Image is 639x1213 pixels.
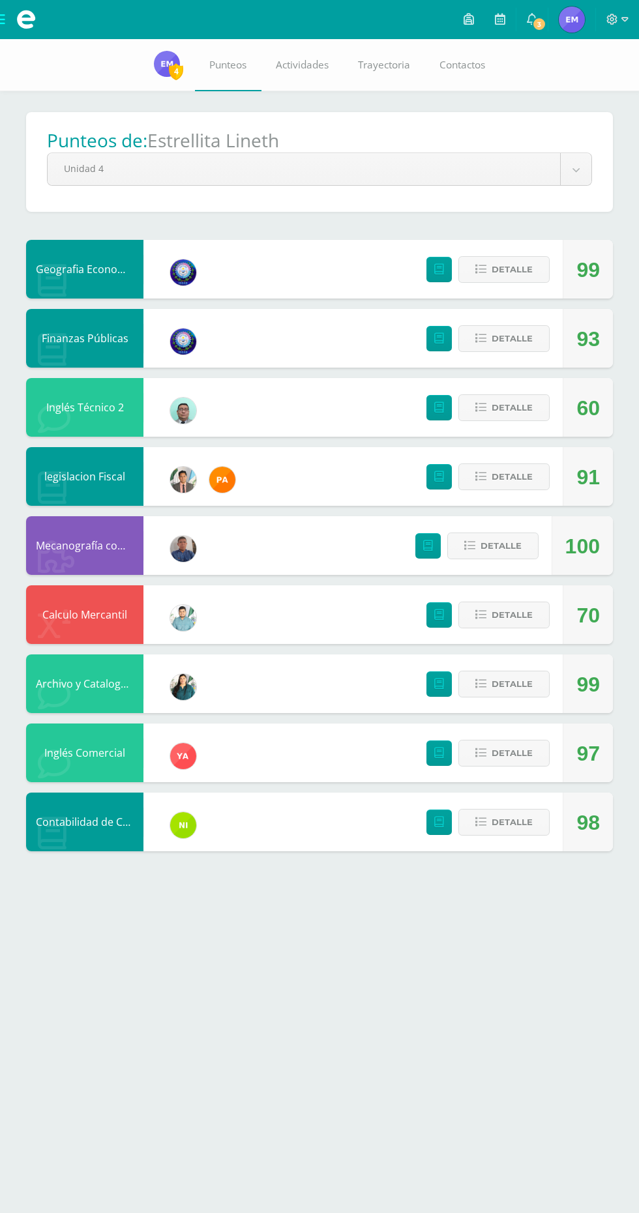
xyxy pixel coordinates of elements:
span: Detalle [492,257,533,282]
div: Finanzas Públicas [26,309,143,368]
img: ca60df5ae60ada09d1f93a1da4ab2e41.png [170,812,196,838]
a: Unidad 4 [48,153,591,185]
span: 4 [169,63,183,80]
img: 81049356b3b16f348f04480ea0cb6817.png [209,467,235,493]
img: f58bb6038ea3a85f08ed05377cd67300.png [170,674,196,700]
span: Trayectoria [358,58,410,72]
button: Detalle [447,533,539,559]
div: Inglés Comercial [26,723,143,782]
img: 3bbeeb896b161c296f86561e735fa0fc.png [170,605,196,631]
div: Contabilidad de Costos [26,793,143,851]
div: Calculo Mercantil [26,585,143,644]
img: 38991008722c8d66f2d85f4b768620e4.png [170,259,196,285]
button: Detalle [458,463,550,490]
img: d725921d36275491089fe2b95fc398a7.png [170,467,196,493]
span: Unidad 4 [64,153,544,184]
a: Actividades [261,39,344,91]
span: Detalle [492,741,533,765]
button: Detalle [458,325,550,352]
span: Punteos [209,58,246,72]
div: Inglés Técnico 2 [26,378,143,437]
div: 91 [576,448,600,506]
div: 99 [576,241,600,299]
a: Punteos [195,39,261,91]
div: 100 [565,517,600,576]
button: Detalle [458,740,550,767]
span: Contactos [439,58,485,72]
h1: Punteos de: [47,128,147,153]
img: bf66807720f313c6207fc724d78fb4d0.png [170,536,196,562]
button: Detalle [458,809,550,836]
a: Contactos [425,39,500,91]
span: Detalle [492,672,533,696]
span: 3 [532,17,546,31]
span: Detalle [492,810,533,834]
img: 90ee13623fa7c5dbc2270dab131931b4.png [170,743,196,769]
span: Detalle [492,396,533,420]
button: Detalle [458,394,550,421]
div: legislacion Fiscal [26,447,143,506]
img: d4d564538211de5578f7ad7a2fdd564e.png [170,398,196,424]
button: Detalle [458,671,550,697]
div: Archivo y Catalogacion EspIngles [26,654,143,713]
img: 9ca8b07eed1c8b66a3dd7b5d2f85188a.png [559,7,585,33]
div: Geografia Economica [26,240,143,299]
span: Detalle [492,327,533,351]
div: 60 [576,379,600,437]
span: Actividades [276,58,329,72]
div: 93 [576,310,600,368]
a: Trayectoria [344,39,425,91]
button: Detalle [458,602,550,628]
div: 99 [576,655,600,714]
div: 97 [576,724,600,783]
div: Mecanografía computarizada [26,516,143,575]
span: Detalle [481,534,522,558]
img: 38991008722c8d66f2d85f4b768620e4.png [170,329,196,355]
span: Detalle [492,603,533,627]
div: 70 [576,586,600,645]
h1: Estrellita Lineth [147,128,279,153]
button: Detalle [458,256,550,283]
img: 9ca8b07eed1c8b66a3dd7b5d2f85188a.png [154,51,180,77]
div: 98 [576,793,600,852]
span: Detalle [492,465,533,489]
